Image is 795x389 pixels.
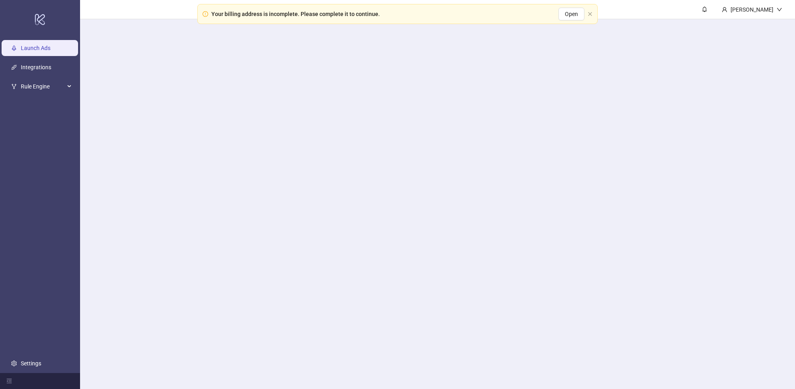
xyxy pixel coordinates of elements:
a: Integrations [21,64,51,70]
span: user [722,7,727,12]
div: Your billing address is incomplete. Please complete it to continue. [211,10,380,18]
span: close [588,12,592,16]
span: Rule Engine [21,78,65,94]
span: down [777,7,782,12]
button: Open [558,8,584,20]
a: Launch Ads [21,45,50,51]
span: bell [702,6,707,12]
span: Open [565,11,578,17]
span: menu-fold [6,378,12,384]
span: fork [11,84,17,89]
div: [PERSON_NAME] [727,5,777,14]
a: Settings [21,360,41,367]
span: exclamation-circle [203,11,208,17]
button: close [588,12,592,17]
